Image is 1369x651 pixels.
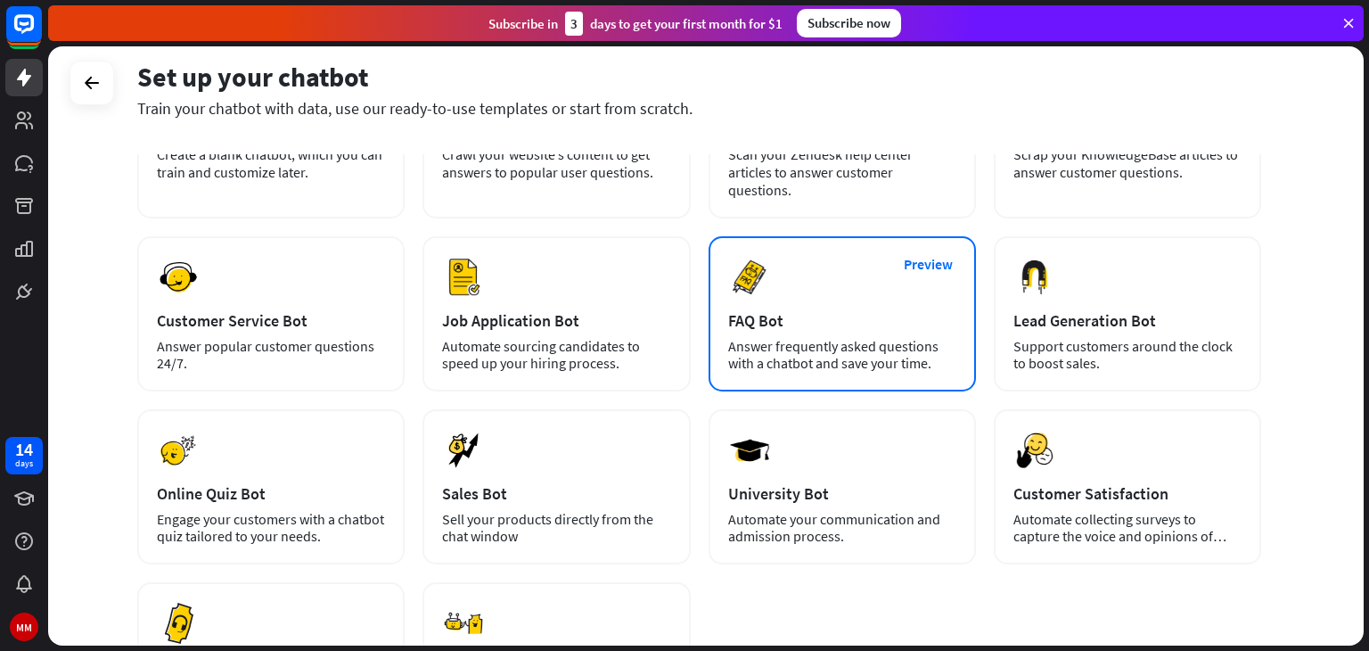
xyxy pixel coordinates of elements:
[157,511,385,545] div: Engage your customers with a chatbot quiz tailored to your needs.
[728,310,956,331] div: FAQ Bot
[488,12,783,36] div: Subscribe in days to get your first month for $1
[157,145,385,181] div: Create a blank chatbot, which you can train and customize later.
[15,441,33,457] div: 14
[137,60,1261,94] div: Set up your chatbot
[1013,145,1242,181] div: Scrap your KnowledgeBase articles to answer customer questions.
[442,511,670,545] div: Sell your products directly from the chat window
[1013,338,1242,372] div: Support customers around the clock to boost sales.
[442,338,670,372] div: Automate sourcing candidates to speed up your hiring process.
[157,483,385,504] div: Online Quiz Bot
[137,98,1261,119] div: Train your chatbot with data, use our ready-to-use templates or start from scratch.
[728,145,956,199] div: Scan your Zendesk help center articles to answer customer questions.
[728,338,956,372] div: Answer frequently asked questions with a chatbot and save your time.
[442,145,670,181] div: Crawl your website’s content to get answers to popular user questions.
[1013,511,1242,545] div: Automate collecting surveys to capture the voice and opinions of your customers.
[728,483,956,504] div: University Bot
[157,338,385,372] div: Answer popular customer questions 24/7.
[442,483,670,504] div: Sales Bot
[15,457,33,470] div: days
[14,7,68,61] button: Open LiveChat chat widget
[10,613,38,641] div: MM
[5,437,43,474] a: 14 days
[797,9,901,37] div: Subscribe now
[565,12,583,36] div: 3
[157,310,385,331] div: Customer Service Bot
[893,248,964,281] button: Preview
[728,511,956,545] div: Automate your communication and admission process.
[1013,483,1242,504] div: Customer Satisfaction
[1013,310,1242,331] div: Lead Generation Bot
[442,310,670,331] div: Job Application Bot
